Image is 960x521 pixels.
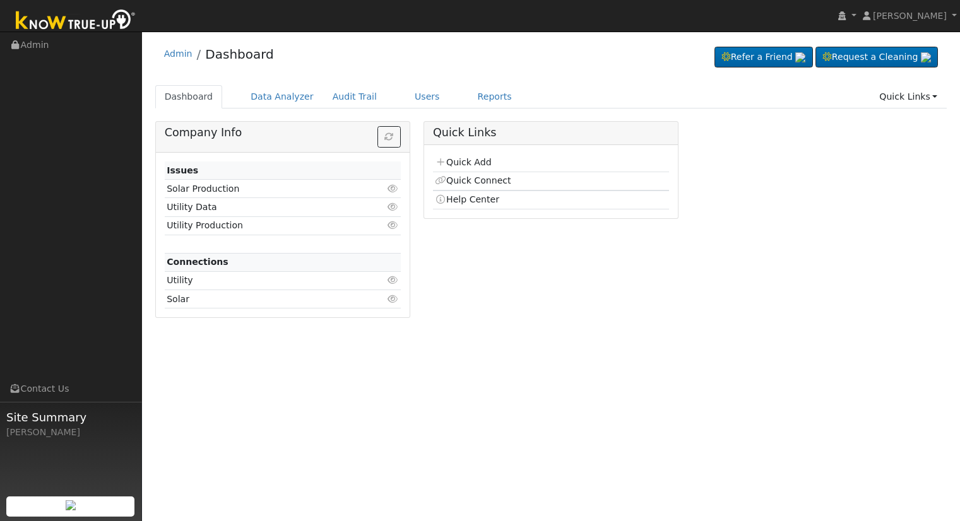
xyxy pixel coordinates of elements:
h5: Company Info [165,126,401,139]
i: Click to view [388,202,399,211]
a: Refer a Friend [714,47,813,68]
img: retrieve [66,500,76,510]
i: Click to view [388,221,399,230]
i: Click to view [388,184,399,193]
td: Solar [165,290,363,308]
a: Request a Cleaning [815,47,938,68]
span: [PERSON_NAME] [873,11,947,21]
strong: Issues [167,165,198,175]
td: Solar Production [165,180,363,198]
a: Users [405,85,449,108]
td: Utility Production [165,216,363,235]
i: Click to view [388,295,399,303]
a: Help Center [435,194,499,204]
td: Utility Data [165,198,363,216]
a: Quick Links [870,85,947,108]
a: Reports [468,85,521,108]
a: Dashboard [205,47,274,62]
i: Click to view [388,276,399,284]
a: Quick Add [435,157,491,167]
a: Data Analyzer [241,85,323,108]
img: Know True-Up [9,7,142,35]
a: Admin [164,49,193,59]
span: Site Summary [6,409,135,426]
td: Utility [165,271,363,290]
img: retrieve [921,52,931,62]
a: Dashboard [155,85,223,108]
img: retrieve [795,52,805,62]
strong: Connections [167,257,228,267]
div: [PERSON_NAME] [6,426,135,439]
a: Audit Trail [323,85,386,108]
a: Quick Connect [435,175,511,185]
h5: Quick Links [433,126,669,139]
